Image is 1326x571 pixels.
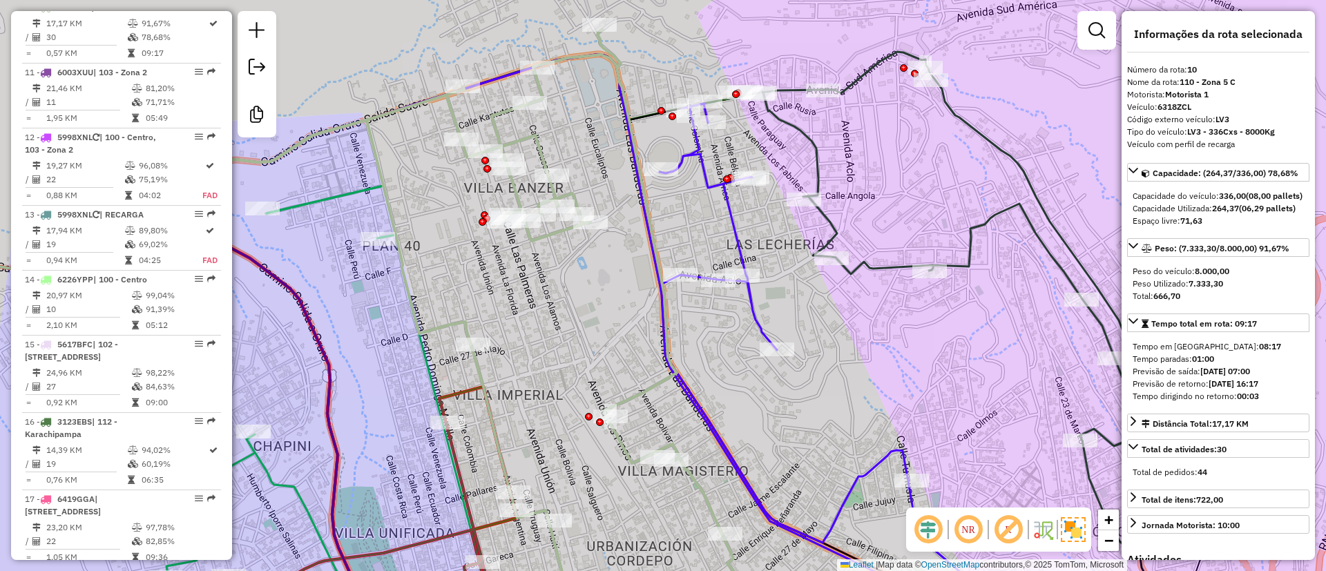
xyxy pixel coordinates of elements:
a: Peso: (7.333,30/8.000,00) 91,67% [1127,238,1309,257]
td: 94,02% [141,443,208,457]
td: FAD [202,188,218,202]
div: Previsão de saída: [1133,365,1304,378]
span: 6226YPP [57,274,93,284]
a: Exportar sessão [243,53,271,84]
td: 09:00 [145,396,215,409]
div: Tempo dirigindo no retorno: [1133,390,1304,403]
div: Motorista: [1127,88,1309,101]
em: Rota exportada [207,340,215,348]
td: = [25,253,32,267]
td: 0,88 KM [46,188,124,202]
td: / [25,238,32,251]
td: 69,02% [138,238,202,251]
a: OpenStreetMap [921,560,980,570]
td: 97,78% [145,521,215,534]
td: / [25,457,32,471]
strong: 722,00 [1196,494,1223,505]
i: Tempo total em rota [132,114,139,122]
div: Capacidade Utilizada: [1133,202,1304,215]
td: 19,27 KM [46,159,124,173]
strong: 264,37 [1212,203,1239,213]
span: Exibir rótulo [992,513,1025,546]
i: % de utilização da cubagem [132,305,142,313]
i: Distância Total [32,19,41,28]
div: Tempo paradas: [1133,353,1304,365]
i: Rota otimizada [209,446,218,454]
td: 2,10 KM [46,318,131,332]
img: Exibir/Ocultar setores [1061,517,1086,542]
td: 71,71% [145,95,215,109]
span: Capacidade: (264,37/336,00) 78,68% [1153,168,1298,178]
td: 60,19% [141,457,208,471]
span: | 100 - Centro [93,274,147,284]
td: / [25,30,32,44]
i: Rota otimizada [209,19,218,28]
div: Peso Utilizado: [1133,278,1304,290]
td: 99,04% [145,289,215,302]
em: Opções [195,494,203,503]
i: Veículo já utilizado nesta sessão [93,211,99,219]
td: 0,92 KM [46,396,131,409]
td: 09:17 [141,46,208,60]
i: Total de Atividades [32,33,41,41]
span: 17,17 KM [1212,418,1249,429]
strong: Motorista 1 [1165,89,1209,99]
a: Distância Total:17,17 KM [1127,414,1309,432]
h4: Atividades [1127,553,1309,566]
td: FAD [202,253,218,267]
strong: 666,70 [1153,291,1180,301]
div: Espaço livre: [1133,215,1304,227]
div: Capacidade: (264,37/336,00) 78,68% [1127,184,1309,233]
span: 5617BFC [57,339,93,349]
td: = [25,46,32,60]
strong: 336,00 [1219,191,1246,201]
td: 1,95 KM [46,111,131,125]
td: 0,94 KM [46,253,124,267]
td: / [25,95,32,109]
td: 05:12 [145,318,215,332]
i: % de utilização do peso [128,19,138,28]
i: % de utilização da cubagem [128,460,138,468]
td: 91,39% [145,302,215,316]
i: Distância Total [32,446,41,454]
i: % de utilização do peso [132,523,142,532]
span: Ocultar deslocamento [912,513,945,546]
em: Opções [195,417,203,425]
div: Total de itens: [1142,494,1223,506]
span: 5998XNL [57,209,93,220]
i: Total de Atividades [32,537,41,545]
i: % de utilização do peso [128,446,138,454]
i: Total de Atividades [32,460,41,468]
td: 17,94 KM [46,224,124,238]
span: 12 - [25,132,156,155]
em: Rota exportada [207,275,215,283]
div: Total de atividades:30 [1127,461,1309,484]
td: / [25,302,32,316]
i: % de utilização da cubagem [132,383,142,391]
div: Jornada Motorista: 10:00 [1142,519,1240,532]
td: 23,20 KM [46,521,131,534]
td: 11 [46,95,131,109]
td: 17,17 KM [46,17,127,30]
div: Distância Total: [1142,418,1249,430]
td: 06:35 [141,473,208,487]
img: Fluxo de ruas [1032,519,1054,541]
i: Distância Total [32,162,41,170]
i: Distância Total [32,523,41,532]
td: / [25,380,32,394]
i: Tempo total em rota [128,476,135,484]
td: = [25,111,32,125]
span: | 103 - Zona 2 [93,67,147,77]
td: 98,22% [145,366,215,380]
i: Distância Total [32,226,41,235]
td: = [25,473,32,487]
td: 0,76 KM [46,473,127,487]
i: Total de Atividades [32,383,41,391]
td: 04:25 [138,253,202,267]
span: 15 - [25,339,118,362]
td: = [25,188,32,202]
span: Ocultar NR [952,513,985,546]
i: Distância Total [32,291,41,300]
i: Rota otimizada [206,226,214,235]
i: % de utilização do peso [132,369,142,377]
